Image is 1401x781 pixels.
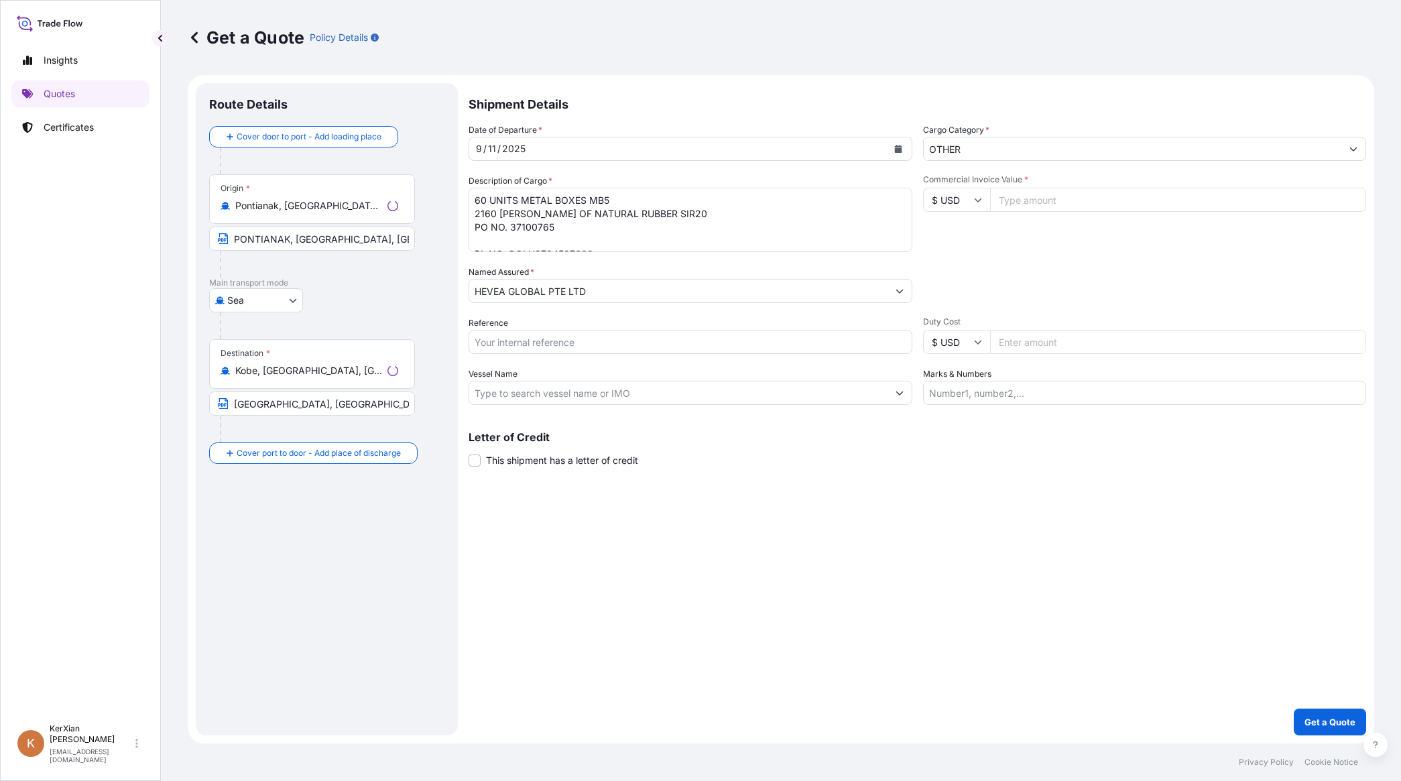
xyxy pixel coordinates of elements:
[501,141,527,157] div: year,
[923,316,1367,327] span: Duty Cost
[888,381,912,405] button: Show suggestions
[990,188,1367,212] input: Type amount
[888,138,909,160] button: Calendar
[227,294,244,307] span: Sea
[44,54,78,67] p: Insights
[888,279,912,303] button: Show suggestions
[11,114,149,141] a: Certificates
[11,80,149,107] a: Quotes
[387,200,398,211] div: Loading
[188,27,304,48] p: Get a Quote
[1304,757,1358,768] a: Cookie Notice
[1239,757,1294,768] a: Privacy Policy
[469,279,888,303] input: Full name
[469,381,888,405] input: Type to search vessel name or IMO
[209,392,415,416] input: Text to appear on certificate
[923,174,1367,185] span: Commercial Invoice Value
[237,446,401,460] span: Cover port to door - Add place of discharge
[1341,137,1365,161] button: Show suggestions
[221,348,270,359] div: Destination
[27,737,35,750] span: K
[387,365,398,376] div: Loading
[1294,709,1366,735] button: Get a Quote
[44,121,94,134] p: Certificates
[469,316,508,330] label: Reference
[469,432,1366,442] p: Letter of Credit
[310,31,368,44] p: Policy Details
[221,183,250,194] div: Origin
[469,188,912,252] textarea: 60 UNITS METAL BOXES MB5 2160 [PERSON_NAME] OF NATURAL RUBBER SIR20 PO NO. 37100765 BL NO. OOLU27...
[469,367,517,381] label: Vessel Name
[469,265,534,279] label: Named Assured
[487,141,497,157] div: day,
[11,47,149,74] a: Insights
[237,130,381,143] span: Cover door to port - Add loading place
[923,123,989,137] label: Cargo Category
[209,442,418,464] button: Cover port to door - Add place of discharge
[923,381,1367,405] input: Number1, number2,...
[469,123,542,137] span: Date of Departure
[235,199,382,213] input: Origin
[483,141,487,157] div: /
[469,174,552,188] label: Description of Cargo
[209,227,415,251] input: Text to appear on certificate
[44,87,75,101] p: Quotes
[469,83,1366,123] p: Shipment Details
[209,97,288,113] p: Route Details
[209,126,398,147] button: Cover door to port - Add loading place
[1304,715,1355,729] p: Get a Quote
[990,330,1367,354] input: Enter amount
[923,367,991,381] label: Marks & Numbers
[924,137,1342,161] input: Select a commodity type
[486,454,638,467] span: This shipment has a letter of credit
[50,723,133,745] p: KerXian [PERSON_NAME]
[209,288,303,312] button: Select transport
[475,141,483,157] div: month,
[50,747,133,764] p: [EMAIL_ADDRESS][DOMAIN_NAME]
[469,330,912,354] input: Your internal reference
[235,364,382,377] input: Destination
[209,278,444,288] p: Main transport mode
[497,141,501,157] div: /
